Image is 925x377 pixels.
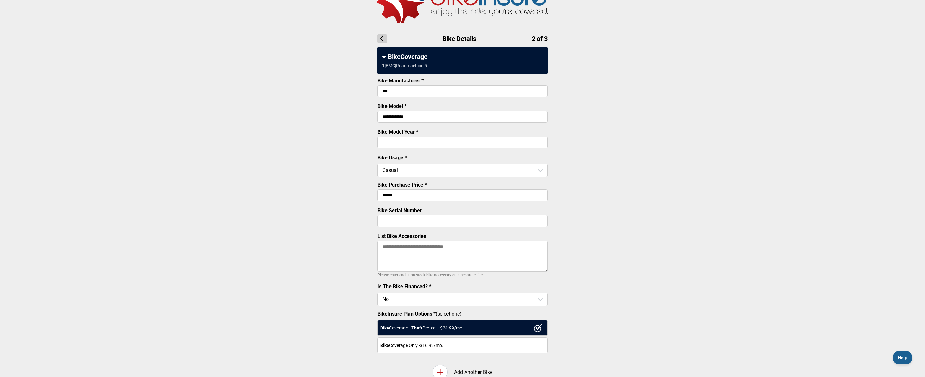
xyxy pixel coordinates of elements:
[377,233,426,239] label: List Bike Accessories
[411,325,422,330] strong: Theft
[377,78,424,84] label: Bike Manufacturer *
[382,63,427,68] div: 1 | BMC | Roadmachine 5
[377,284,431,290] label: Is The Bike Financed? *
[382,53,543,61] div: BikeCoverage
[532,35,548,42] span: 2 of 3
[380,325,389,330] strong: Bike
[893,351,912,364] iframe: Toggle Customer Support
[377,182,427,188] label: Bike Purchase Price *
[377,311,436,317] strong: BikeInsure Plan Options *
[380,343,389,348] strong: Bike
[377,311,548,317] label: (select one)
[377,320,548,336] div: Coverage + Protect - $ 24.99 /mo.
[377,34,548,43] h1: Bike Details
[377,155,407,161] label: Bike Usage *
[534,323,543,332] img: ux1sgP1Haf775SAghJI38DyDlYP+32lKFAAAAAElFTkSuQmCC
[377,129,418,135] label: Bike Model Year *
[377,271,548,279] p: Please enter each non-stock bike accessory on a separate line
[377,337,548,353] div: Coverage Only - $16.99 /mo.
[377,208,422,214] label: Bike Serial Number
[377,103,407,109] label: Bike Model *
